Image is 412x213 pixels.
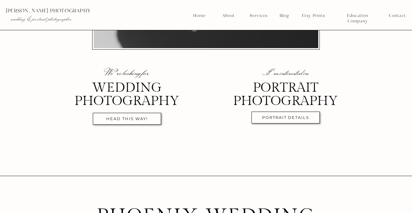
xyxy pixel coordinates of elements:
[278,13,291,18] a: Blog
[221,13,236,18] a: About
[72,81,182,105] h3: wedding photography
[389,13,406,18] a: Contact
[299,13,327,18] a: Etsy Prints
[247,13,270,18] a: Services
[255,115,317,122] a: portrait details
[11,16,99,22] p: wedding & portrait photographer
[193,13,206,18] a: Home
[93,69,161,77] p: We're looking for
[252,69,319,77] p: I'm interested in
[96,116,158,123] a: head this way!
[337,13,379,18] a: Education Company
[6,8,111,14] p: [PERSON_NAME] photography
[231,81,340,105] h3: portrait photography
